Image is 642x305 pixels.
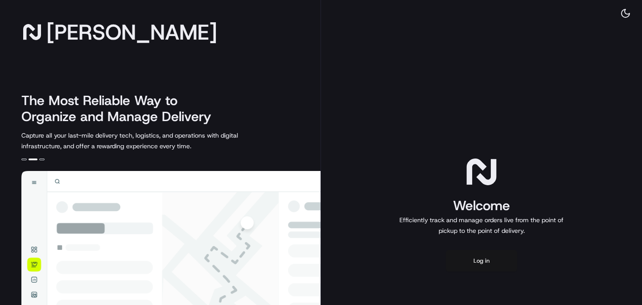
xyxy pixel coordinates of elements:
[21,130,278,151] p: Capture all your last-mile delivery tech, logistics, and operations with digital infrastructure, ...
[21,93,221,125] h2: The Most Reliable Way to Organize and Manage Delivery
[396,215,567,236] p: Efficiently track and manage orders live from the point of pickup to the point of delivery.
[46,23,217,41] span: [PERSON_NAME]
[446,250,517,272] button: Log in
[396,197,567,215] h1: Welcome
